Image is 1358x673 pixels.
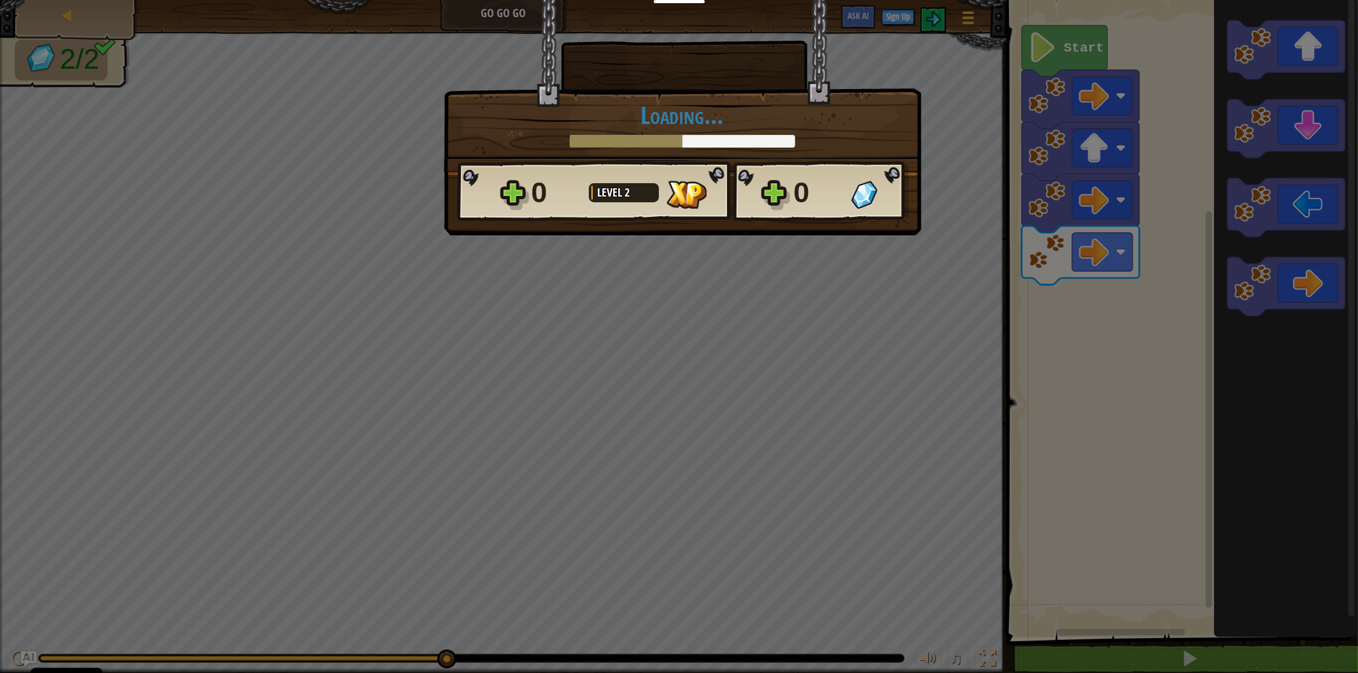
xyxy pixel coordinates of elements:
[625,184,630,200] span: 2
[532,172,581,213] div: 0
[457,102,908,128] h1: Loading...
[598,184,625,200] span: Level
[667,181,707,209] img: XP Gained
[794,172,844,213] div: 0
[851,181,877,209] img: Gems Gained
